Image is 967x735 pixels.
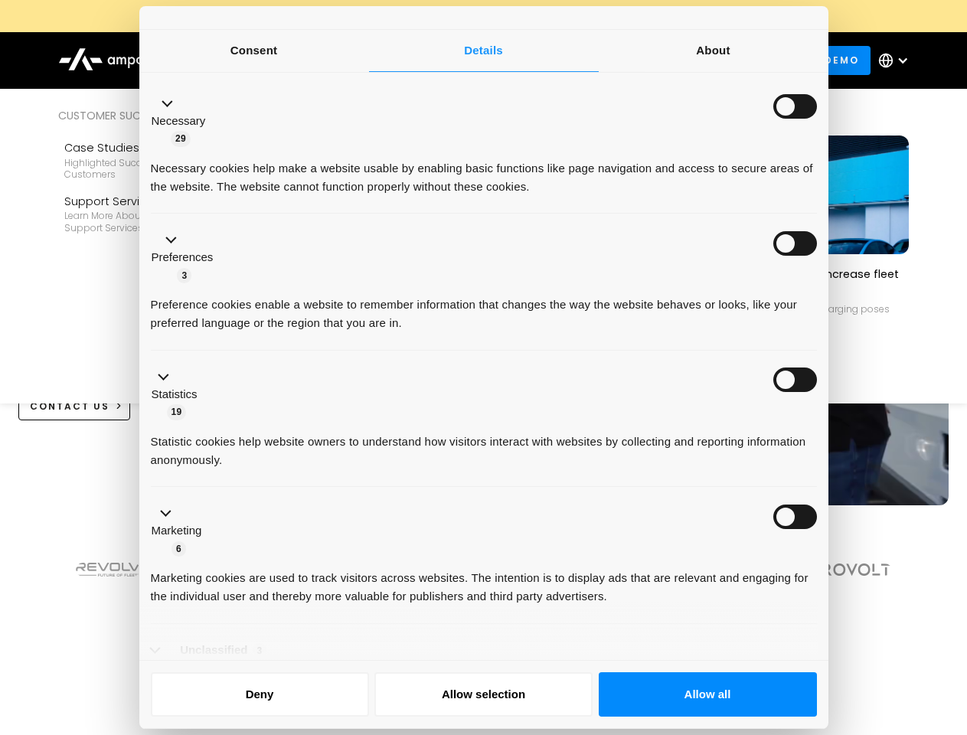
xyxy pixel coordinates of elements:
[177,268,191,283] span: 3
[151,557,817,606] div: Marketing cookies are used to track visitors across websites. The intention is to display ads tha...
[64,210,242,234] div: Learn more about Ampcontrol’s support services
[58,107,248,124] div: Customer success
[151,672,369,717] button: Deny
[374,672,593,717] button: Allow selection
[58,187,248,240] a: Support ServicesLearn more about Ampcontrol’s support services
[599,30,828,72] a: About
[152,113,206,130] label: Necessary
[152,249,214,266] label: Preferences
[151,505,211,558] button: Marketing (6)
[151,421,817,469] div: Statistic cookies help website owners to understand how visitors interact with websites by collec...
[253,643,267,658] span: 3
[800,563,891,576] img: Aerovolt Logo
[64,157,242,181] div: Highlighted success stories From Our Customers
[64,193,242,210] div: Support Services
[18,392,131,420] a: CONTACT US
[139,8,828,24] a: New Webinars: Register to Upcoming WebinarsREGISTER HERE
[151,148,817,196] div: Necessary cookies help make a website usable by enabling basic functions like page navigation and...
[152,522,202,540] label: Marketing
[151,641,276,660] button: Unclassified (3)
[151,231,223,285] button: Preferences (3)
[58,133,248,187] a: Case StudiesHighlighted success stories From Our Customers
[64,139,242,156] div: Case Studies
[172,541,186,557] span: 6
[151,367,207,421] button: Statistics (19)
[151,284,817,332] div: Preference cookies enable a website to remember information that changes the way the website beha...
[369,30,599,72] a: Details
[139,30,369,72] a: Consent
[167,404,187,420] span: 19
[171,131,191,146] span: 29
[30,400,109,413] div: CONTACT US
[152,386,198,403] label: Statistics
[599,672,817,717] button: Allow all
[151,94,215,148] button: Necessary (29)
